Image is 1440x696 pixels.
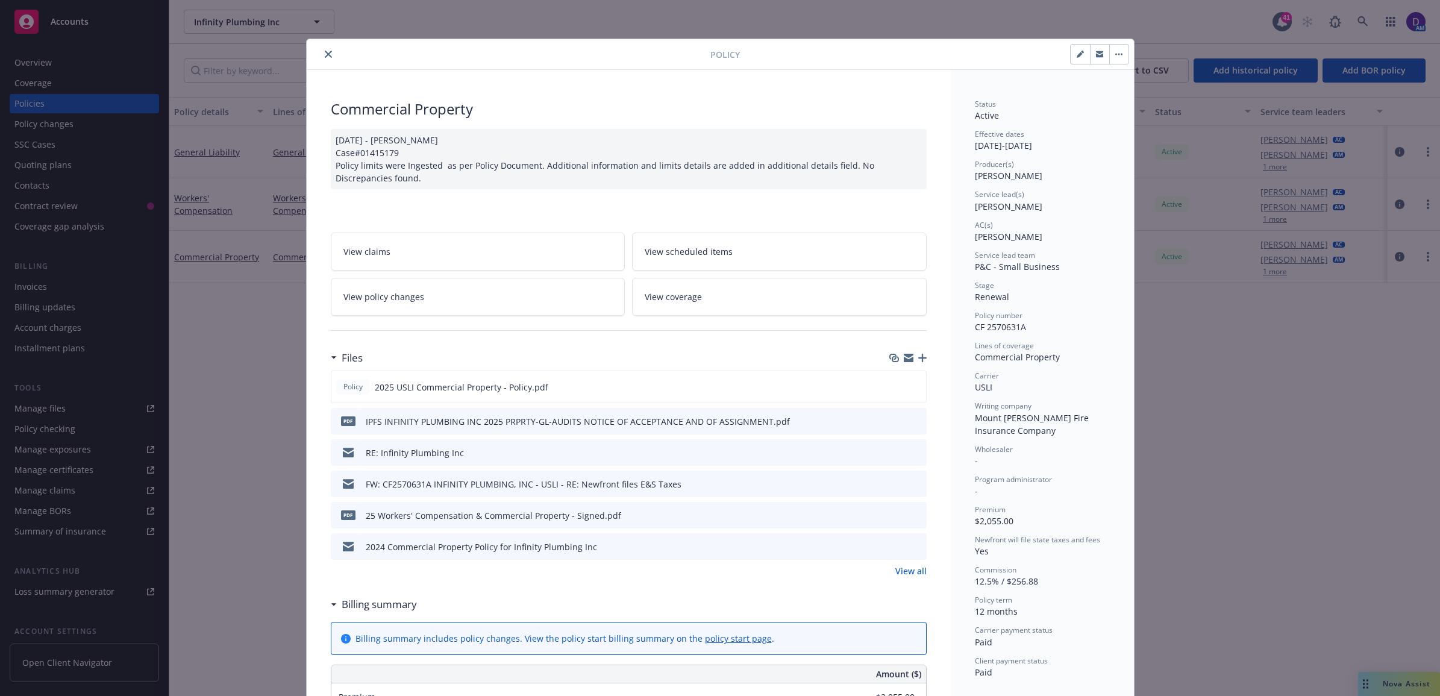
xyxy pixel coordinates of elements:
a: View policy changes [331,278,625,316]
span: pdf [341,416,355,425]
span: Client payment status [975,656,1048,666]
span: Policy [710,48,740,61]
span: CF 2570631A [975,321,1026,333]
span: Stage [975,280,994,290]
span: Service lead(s) [975,189,1024,199]
span: - [975,455,978,466]
span: Amount ($) [876,668,921,680]
span: View claims [343,245,390,258]
span: AC(s) [975,220,993,230]
span: View coverage [645,290,702,303]
span: View scheduled items [645,245,733,258]
span: Status [975,99,996,109]
span: Paid [975,666,992,678]
div: Billing summary includes policy changes. View the policy start billing summary on the . [355,632,774,645]
span: [PERSON_NAME] [975,170,1042,181]
span: Paid [975,636,992,648]
div: Commercial Property [331,99,927,119]
div: [DATE] - [PERSON_NAME] Case#01415179 Policy limits were Ingested as per Policy Document. Addition... [331,129,927,189]
button: preview file [911,541,922,553]
h3: Files [342,350,363,366]
div: RE: Infinity Plumbing Inc [366,447,464,459]
div: IPFS INFINITY PLUMBING INC 2025 PRPRTY-GL-AUDITS NOTICE OF ACCEPTANCE AND OF ASSIGNMENT.pdf [366,415,790,428]
button: preview file [911,447,922,459]
span: Carrier payment status [975,625,1053,635]
span: USLI [975,381,992,393]
div: Files [331,350,363,366]
span: Active [975,110,999,121]
button: download file [892,478,901,491]
div: [DATE] - [DATE] [975,129,1110,152]
button: preview file [910,381,921,393]
a: View coverage [632,278,927,316]
span: - [975,485,978,497]
span: $2,055.00 [975,515,1013,527]
span: Yes [975,545,989,557]
span: View policy changes [343,290,424,303]
span: Carrier [975,371,999,381]
a: policy start page [705,633,772,644]
div: Commercial Property [975,351,1110,363]
button: download file [892,447,901,459]
span: Wholesaler [975,444,1013,454]
span: 12.5% / $256.88 [975,575,1038,587]
span: Newfront will file state taxes and fees [975,535,1100,545]
span: P&C - Small Business [975,261,1060,272]
div: FW: CF2570631A INFINITY PLUMBING, INC - USLI - RE: Newfront files E&S Taxes [366,478,681,491]
button: download file [892,415,901,428]
button: preview file [911,415,922,428]
span: 2025 USLI Commercial Property - Policy.pdf [375,381,548,393]
span: Renewal [975,291,1009,303]
span: Producer(s) [975,159,1014,169]
span: pdf [341,510,355,519]
h3: Billing summary [342,597,417,612]
span: Lines of coverage [975,340,1034,351]
a: View scheduled items [632,233,927,271]
span: [PERSON_NAME] [975,231,1042,242]
span: Policy [341,381,365,392]
span: Mount [PERSON_NAME] Fire Insurance Company [975,412,1091,436]
span: [PERSON_NAME] [975,201,1042,212]
span: Commission [975,565,1016,575]
button: download file [891,381,901,393]
span: Program administrator [975,474,1052,484]
span: Premium [975,504,1006,515]
span: 12 months [975,606,1018,617]
span: Effective dates [975,129,1024,139]
div: 25 Workers' Compensation & Commercial Property - Signed.pdf [366,509,621,522]
a: View all [895,565,927,577]
span: Policy number [975,310,1022,321]
button: preview file [911,509,922,522]
button: download file [892,541,901,553]
button: download file [892,509,901,522]
span: Service lead team [975,250,1035,260]
button: close [321,47,336,61]
a: View claims [331,233,625,271]
button: preview file [911,478,922,491]
span: Writing company [975,401,1031,411]
div: 2024 Commercial Property Policy for Infinity Plumbing Inc [366,541,597,553]
span: Policy term [975,595,1012,605]
div: Billing summary [331,597,417,612]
